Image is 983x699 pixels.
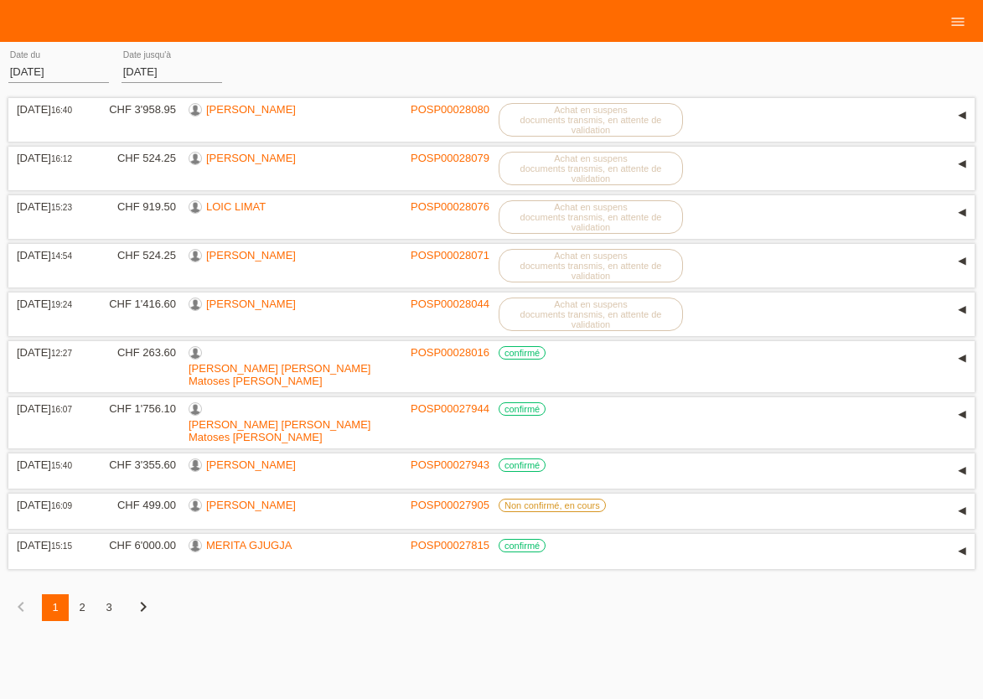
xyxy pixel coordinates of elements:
[411,402,489,415] a: POSP00027944
[96,458,176,471] div: CHF 3'355.60
[411,298,489,310] a: POSP00028044
[949,402,975,427] div: étendre/coller
[499,458,546,472] label: confirmé
[411,249,489,261] a: POSP00028071
[51,154,72,163] span: 16:12
[499,539,546,552] label: confirmé
[206,499,296,511] a: [PERSON_NAME]
[96,103,176,116] div: CHF 3'958.95
[51,461,72,470] span: 15:40
[17,298,84,310] div: [DATE]
[96,298,176,310] div: CHF 1'416.60
[949,298,975,323] div: étendre/coller
[949,346,975,371] div: étendre/coller
[499,152,683,185] label: Achat en suspens documents transmis, en attente de validation
[17,402,84,415] div: [DATE]
[17,346,84,359] div: [DATE]
[206,298,296,310] a: [PERSON_NAME]
[17,200,84,213] div: [DATE]
[499,298,683,331] label: Achat en suspens documents transmis, en attente de validation
[189,418,370,443] a: [PERSON_NAME] [PERSON_NAME] Matoses [PERSON_NAME]
[499,499,606,512] label: Non confirmé, en cours
[206,152,296,164] a: [PERSON_NAME]
[411,200,489,213] a: POSP00028076
[411,458,489,471] a: POSP00027943
[96,594,122,621] div: 3
[949,152,975,177] div: étendre/coller
[949,499,975,524] div: étendre/coller
[499,200,683,234] label: Achat en suspens documents transmis, en attente de validation
[499,402,546,416] label: confirmé
[499,346,546,360] label: confirmé
[17,249,84,261] div: [DATE]
[206,539,292,551] a: MERITA GJUGJA
[17,539,84,551] div: [DATE]
[96,200,176,213] div: CHF 919.50
[949,458,975,484] div: étendre/coller
[69,594,96,621] div: 2
[11,597,31,617] i: chevron_left
[941,16,975,26] a: menu
[17,103,84,116] div: [DATE]
[51,300,72,309] span: 19:24
[411,499,489,511] a: POSP00027905
[51,203,72,212] span: 15:23
[499,249,683,282] label: Achat en suspens documents transmis, en attente de validation
[17,458,84,471] div: [DATE]
[51,405,72,414] span: 16:07
[51,541,72,551] span: 15:15
[411,103,489,116] a: POSP00028080
[51,251,72,261] span: 14:54
[499,103,683,137] label: Achat en suspens documents transmis, en attente de validation
[206,200,266,213] a: LOIC LIMAT
[17,499,84,511] div: [DATE]
[96,539,176,551] div: CHF 6'000.00
[949,249,975,274] div: étendre/coller
[96,346,176,359] div: CHF 263.60
[411,346,489,359] a: POSP00028016
[96,249,176,261] div: CHF 524.25
[206,458,296,471] a: [PERSON_NAME]
[51,501,72,510] span: 16:09
[96,402,176,415] div: CHF 1'756.10
[96,499,176,511] div: CHF 499.00
[411,539,489,551] a: POSP00027815
[51,106,72,115] span: 16:40
[411,152,489,164] a: POSP00028079
[133,597,153,617] i: chevron_right
[206,249,296,261] a: [PERSON_NAME]
[96,152,176,164] div: CHF 524.25
[949,103,975,128] div: étendre/coller
[949,200,975,225] div: étendre/coller
[206,103,296,116] a: [PERSON_NAME]
[51,349,72,358] span: 12:27
[42,594,69,621] div: 1
[189,362,370,387] a: [PERSON_NAME] [PERSON_NAME] Matoses [PERSON_NAME]
[949,13,966,30] i: menu
[949,539,975,564] div: étendre/coller
[17,152,84,164] div: [DATE]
